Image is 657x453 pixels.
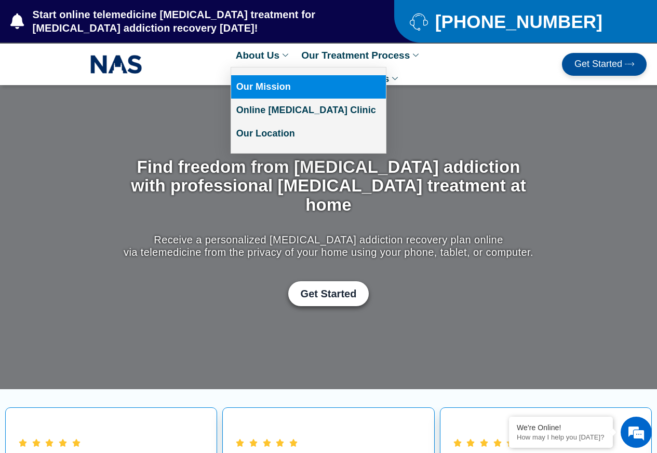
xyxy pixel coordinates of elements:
div: Get Started with Suboxone Treatment by filling-out this new patient packet form [121,281,536,306]
span: Start online telemedicine [MEDICAL_DATA] treatment for [MEDICAL_DATA] addiction recovery [DATE]! [30,8,353,35]
span: Get Started [574,59,622,70]
p: Receive a personalized [MEDICAL_DATA] addiction recovery plan online via telemedicine from the pr... [121,234,536,258]
a: Start online telemedicine [MEDICAL_DATA] treatment for [MEDICAL_DATA] addiction recovery [DATE]! [10,8,353,35]
a: About Us [231,44,296,67]
div: Chat with us now [70,54,190,68]
div: We're Online! [517,423,605,432]
a: Our Treatment Process [296,44,426,67]
span: We're online! [60,131,143,236]
textarea: Type your message and hit 'Enter' [5,283,198,320]
span: Get Started [301,287,357,300]
span: [PHONE_NUMBER] [433,15,602,28]
a: Our Location [231,122,386,145]
h1: Find freedom from [MEDICAL_DATA] addiction with professional [MEDICAL_DATA] treatment at home [121,158,536,214]
a: Our Mission [231,75,386,99]
a: Get Started [288,281,369,306]
p: How may I help you today? [517,433,605,441]
div: Navigation go back [11,53,27,69]
a: Online [MEDICAL_DATA] Clinic [231,99,386,122]
div: Minimize live chat window [170,5,195,30]
img: NAS_email_signature-removebg-preview.png [90,52,142,76]
a: Get Started [562,53,647,76]
a: [PHONE_NUMBER] [410,12,631,31]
